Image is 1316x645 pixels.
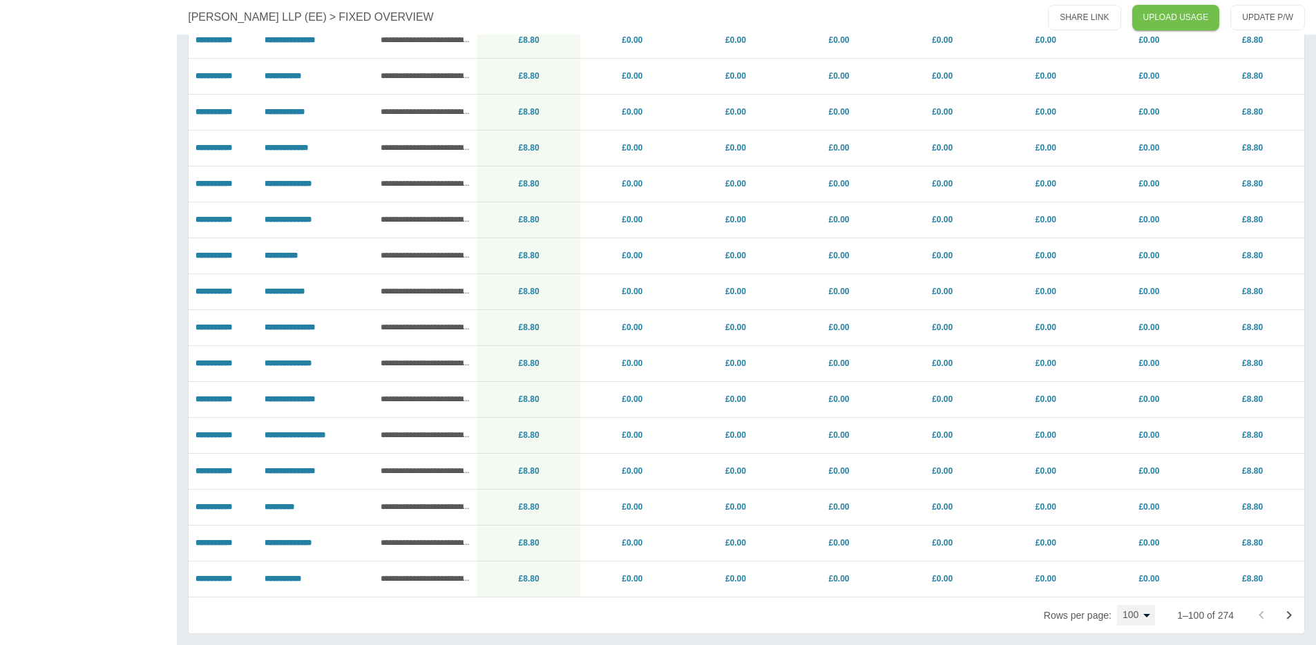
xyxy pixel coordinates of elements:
a: £0.00 [725,251,746,260]
a: £0.00 [932,502,953,512]
a: £0.00 [1138,35,1159,45]
a: £8.80 [1242,287,1263,296]
a: £8.80 [519,502,540,512]
a: £0.00 [622,179,642,189]
div: 100 [1117,605,1155,625]
a: £8.80 [1242,143,1263,153]
a: £0.00 [1036,466,1056,476]
a: £0.00 [932,358,953,368]
a: £0.00 [622,394,642,404]
a: £0.00 [622,574,642,584]
a: £0.00 [622,322,642,332]
a: £0.00 [1138,322,1159,332]
a: £0.00 [725,215,746,224]
a: £0.00 [725,143,746,153]
a: £0.00 [622,287,642,296]
a: £0.00 [932,322,953,332]
a: £8.80 [519,179,540,189]
a: £8.80 [519,35,540,45]
a: £8.80 [1242,251,1263,260]
a: £0.00 [725,502,746,512]
a: £0.00 [932,287,953,296]
a: £0.00 [1138,502,1159,512]
a: £0.00 [622,466,642,476]
a: £8.80 [1242,107,1263,117]
a: £0.00 [1138,251,1159,260]
a: £0.00 [1138,574,1159,584]
a: £0.00 [725,179,746,189]
p: 1–100 of 274 [1177,608,1234,622]
p: Rows per page: [1044,608,1112,622]
a: £8.80 [1242,538,1263,548]
a: £0.00 [1036,430,1056,440]
a: £0.00 [932,35,953,45]
a: £0.00 [932,107,953,117]
a: £0.00 [932,143,953,153]
a: £0.00 [829,358,850,368]
a: £8.80 [1242,430,1263,440]
a: £0.00 [725,394,746,404]
a: £0.00 [1036,71,1056,81]
a: £0.00 [1036,574,1056,584]
a: £8.80 [519,466,540,476]
a: £0.00 [725,322,746,332]
a: £0.00 [829,251,850,260]
a: £0.00 [725,358,746,368]
a: £8.80 [519,215,540,224]
a: £0.00 [829,538,850,548]
a: £0.00 [1138,143,1159,153]
a: £0.00 [829,179,850,189]
a: £0.00 [932,71,953,81]
a: £8.80 [1242,502,1263,512]
a: £0.00 [932,215,953,224]
a: £0.00 [1036,322,1056,332]
a: £0.00 [829,71,850,81]
a: £0.00 [622,107,642,117]
a: £0.00 [622,35,642,45]
button: Go to next page [1275,601,1303,629]
a: £0.00 [1138,71,1159,81]
a: £0.00 [622,143,642,153]
a: £0.00 [1036,107,1056,117]
a: £0.00 [829,215,850,224]
a: £8.80 [519,71,540,81]
a: £0.00 [932,179,953,189]
a: UPLOAD USAGE [1132,5,1220,30]
a: £0.00 [1036,502,1056,512]
a: £8.80 [1242,466,1263,476]
p: > [330,9,336,26]
a: £0.00 [1138,538,1159,548]
a: £0.00 [1036,35,1056,45]
a: £0.00 [932,430,953,440]
a: £0.00 [622,358,642,368]
a: £0.00 [622,71,642,81]
button: UPDATE P/W [1230,5,1305,30]
a: £0.00 [932,538,953,548]
a: £0.00 [1036,215,1056,224]
a: £0.00 [1036,358,1056,368]
a: £8.80 [1242,179,1263,189]
a: £0.00 [1138,107,1159,117]
a: £0.00 [1138,179,1159,189]
a: £0.00 [1138,358,1159,368]
a: £0.00 [1138,394,1159,404]
a: £8.80 [1242,358,1263,368]
a: £0.00 [622,502,642,512]
a: £0.00 [932,466,953,476]
a: £0.00 [829,322,850,332]
a: £0.00 [622,251,642,260]
a: £8.80 [1242,215,1263,224]
a: £0.00 [725,430,746,440]
a: £8.80 [519,287,540,296]
a: £0.00 [725,35,746,45]
a: £8.80 [519,358,540,368]
a: £8.80 [519,574,540,584]
a: FIXED OVERVIEW [338,9,434,26]
a: £0.00 [932,394,953,404]
a: £0.00 [725,466,746,476]
a: £0.00 [1036,394,1056,404]
a: £0.00 [829,394,850,404]
a: £0.00 [829,430,850,440]
a: £8.80 [1242,574,1263,584]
